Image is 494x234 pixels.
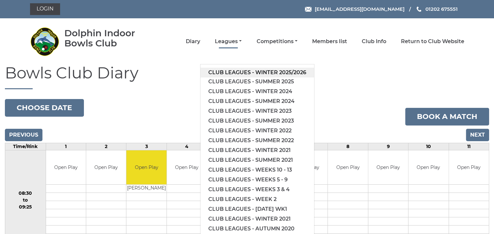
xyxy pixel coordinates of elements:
[186,38,200,45] a: Diary
[5,64,489,89] h1: Bowls Club Diary
[256,38,297,45] a: Competitions
[305,7,311,12] img: Email
[408,150,448,185] td: Open Play
[416,5,457,13] a: Phone us 01202 675551
[328,150,368,185] td: Open Play
[328,143,368,150] td: 8
[200,68,314,77] a: Club leagues - Winter 2025/2026
[362,38,386,45] a: Club Info
[200,194,314,204] a: Club leagues - Week 2
[408,143,449,150] td: 10
[30,3,60,15] a: Login
[449,150,489,185] td: Open Play
[312,38,347,45] a: Members list
[126,185,166,193] td: [PERSON_NAME]
[200,77,314,87] a: Club leagues - Summer 2025
[368,150,408,185] td: Open Play
[5,143,46,150] td: Time/Rink
[200,145,314,155] a: Club leagues - Winter 2021
[200,126,314,136] a: Club leagues - Winter 2022
[200,96,314,106] a: Club leagues - Summer 2024
[126,143,167,150] td: 3
[46,143,86,150] td: 1
[86,150,126,185] td: Open Play
[200,116,314,126] a: Club leagues - Summer 2023
[200,87,314,96] a: Club leagues - Winter 2024
[126,150,166,185] td: Open Play
[405,108,489,125] a: Book a match
[167,143,207,150] td: 4
[200,155,314,165] a: Club leagues - Summer 2021
[64,28,154,48] div: Dolphin Indoor Bowls Club
[215,38,242,45] a: Leagues
[200,204,314,214] a: Club leagues - [DATE] wk1
[314,6,404,12] span: [EMAIL_ADDRESS][DOMAIN_NAME]
[5,99,84,117] button: Choose date
[200,185,314,194] a: Club leagues - Weeks 3 & 4
[466,129,489,141] input: Next
[449,143,489,150] td: 11
[200,224,314,234] a: Club leagues - Autumn 2020
[200,106,314,116] a: Club leagues - Winter 2023
[401,38,464,45] a: Return to Club Website
[200,214,314,224] a: Club leagues - Winter 2021
[46,150,86,185] td: Open Play
[200,165,314,175] a: Club leagues - Weeks 10 - 13
[417,7,421,12] img: Phone us
[368,143,408,150] td: 9
[425,6,457,12] span: 01202 675551
[200,136,314,145] a: Club leagues - Summer 2022
[200,175,314,185] a: Club leagues - Weeks 5 - 9
[86,143,126,150] td: 2
[167,150,207,185] td: Open Play
[305,5,404,13] a: Email [EMAIL_ADDRESS][DOMAIN_NAME]
[30,27,59,56] img: Dolphin Indoor Bowls Club
[5,129,42,141] input: Previous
